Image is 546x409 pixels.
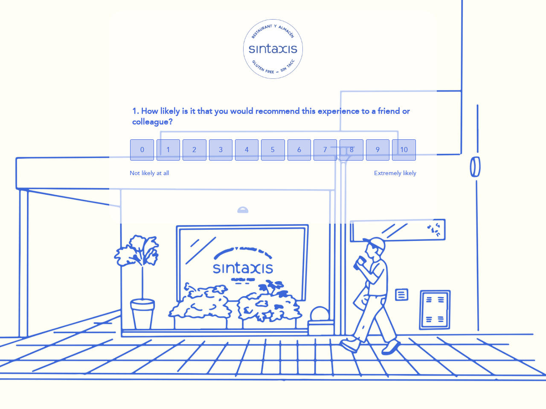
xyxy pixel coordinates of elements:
button: 6 [288,139,311,161]
button: 7 [314,139,337,161]
button: 0 [130,139,154,161]
button: 2 [183,139,206,161]
span: Not likely at all [130,170,169,177]
button: 3 [209,139,232,161]
button: 10 [392,139,415,161]
button: 8 [340,139,363,161]
button: 4 [235,139,258,161]
span: 5 [271,138,275,162]
span: 4 [245,138,249,162]
span: 3 [219,138,223,162]
button: 9 [366,139,389,161]
span: 9 [376,138,380,162]
div: 1. How likely is it that you would recommend this experience to a friend or colleague? [125,101,420,132]
span: 8 [350,138,354,162]
span: Extremely likely [374,170,416,177]
span: 10 [400,138,408,162]
span: 2 [192,138,196,162]
span: 6 [297,138,301,162]
button: 5 [261,139,285,161]
img: header_1713988879.png [243,19,303,79]
span: 0 [140,138,144,162]
span: 7 [323,138,327,162]
button: 1 [157,139,180,161]
span: 1 [166,138,170,162]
